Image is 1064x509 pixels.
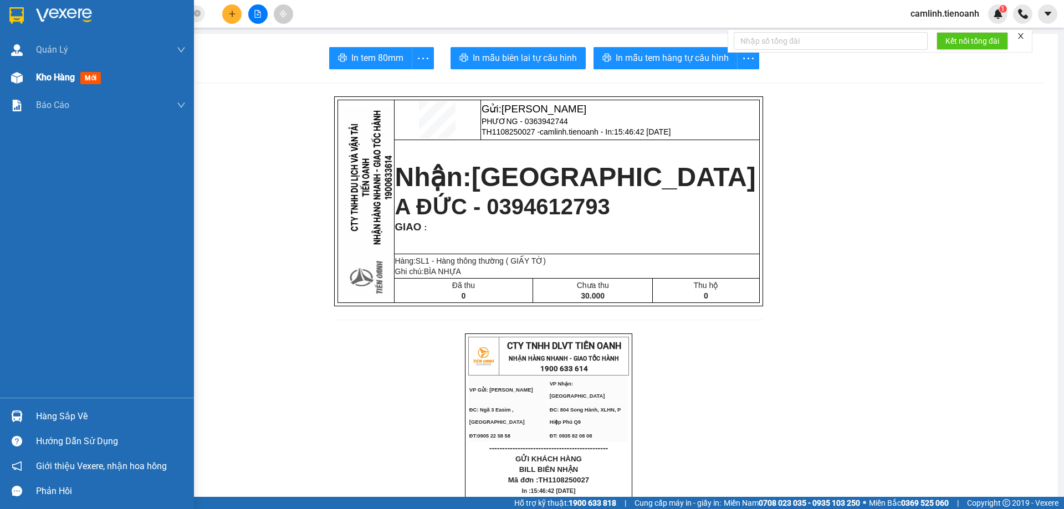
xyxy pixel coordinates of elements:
img: logo [469,342,497,370]
span: VP Gửi: [PERSON_NAME] [469,387,533,393]
button: file-add [248,4,268,24]
span: In mẫu tem hàng tự cấu hình [616,51,729,65]
span: mới [80,72,101,84]
strong: 1900 633 818 [569,498,616,507]
span: [GEOGRAPHIC_DATA] [472,162,756,192]
span: : [421,223,427,232]
button: more [412,47,434,69]
span: ĐT: 0935 82 08 08 [550,433,592,439]
span: A ĐỨC - 0394612793 [395,194,610,219]
img: warehouse-icon [11,410,23,422]
span: down [177,101,186,110]
span: printer [602,53,611,64]
span: BILL BIÊN NHẬN [519,465,579,474]
span: Cung cấp máy in - giấy in: [635,497,721,509]
span: ---------------------------------------------- [489,444,608,453]
span: BÌA NHỰA [424,267,461,276]
span: more [738,52,759,65]
img: warehouse-icon [11,44,23,56]
button: aim [274,4,293,24]
strong: NHẬN HÀNG NHANH - GIAO TỐC HÀNH [509,355,619,362]
span: ⚪️ [863,501,866,505]
span: CTY TNHH DLVT TIẾN OANH [507,341,621,351]
img: warehouse-icon [11,72,23,84]
span: Kho hàng [36,72,75,83]
span: 1 - Hàng thông thường ( GIẤY TỜ) [425,256,546,265]
span: caret-down [1043,9,1053,19]
button: printerIn mẫu biên lai tự cấu hình [451,47,586,69]
span: VP Nhận: [GEOGRAPHIC_DATA] [550,381,605,399]
span: 30.000 [581,291,605,300]
img: logo-vxr [9,7,24,24]
span: PHƯƠNG - 0363942744 [482,117,568,126]
span: Gửi: [482,103,586,115]
span: Miền Bắc [869,497,949,509]
span: file-add [254,10,262,18]
img: solution-icon [11,100,23,111]
span: Quản Lý [36,43,68,56]
strong: 0369 525 060 [901,498,949,507]
span: 0 [461,291,465,300]
span: GỬI KHÁCH HÀNG [515,455,582,463]
span: [PERSON_NAME] [502,103,586,115]
span: question-circle [12,436,22,446]
button: plus [222,4,242,24]
span: Hỗ trợ kỹ thuật: [514,497,616,509]
span: ĐC: Ngã 3 Easim ,[GEOGRAPHIC_DATA] [469,407,525,425]
img: phone-icon [1018,9,1028,19]
div: Hướng dẫn sử dụng [36,433,186,450]
span: notification [12,461,22,471]
span: Mã đơn : [508,476,590,484]
button: Kết nối tổng đài [937,32,1008,50]
span: Báo cáo [36,98,69,112]
span: printer [459,53,468,64]
input: Nhập số tổng đài [734,32,928,50]
span: 15:46:42 [DATE] [531,487,576,494]
span: close-circle [194,9,201,19]
span: camlinh.tienoanh [902,7,988,20]
span: ĐT:0905 22 58 58 [469,433,510,439]
span: aim [279,10,287,18]
strong: 1900 633 614 [540,364,588,373]
span: Giới thiệu Vexere, nhận hoa hồng [36,459,167,473]
button: printerIn tem 80mm [329,47,412,69]
span: | [625,497,626,509]
span: Miền Nam [724,497,860,509]
span: In tem 80mm [351,51,403,65]
div: Hàng sắp về [36,408,186,425]
span: TH1108250027 - [482,127,671,136]
button: printerIn mẫu tem hàng tự cấu hình [594,47,738,69]
span: Hàng:SL [395,256,546,265]
span: Đã thu [452,281,475,290]
img: icon-new-feature [993,9,1003,19]
strong: Nhận: [395,162,756,192]
span: 1 [1001,5,1005,13]
button: more [737,47,759,69]
span: copyright [1002,499,1010,507]
span: down [177,45,186,54]
sup: 1 [999,5,1007,13]
span: 15:46:42 [DATE] [614,127,671,136]
span: Thu hộ [693,281,718,290]
span: Chưa thu [577,281,609,290]
span: In : [522,487,576,494]
button: caret-down [1038,4,1057,24]
span: printer [338,53,347,64]
strong: 0708 023 035 - 0935 103 250 [759,498,860,507]
span: ĐC: 804 Song Hành, XLHN, P Hiệp Phú Q9 [550,407,621,425]
span: 0 [704,291,708,300]
span: close [1017,32,1025,40]
div: Phản hồi [36,483,186,500]
span: message [12,486,22,496]
span: TH1108250027 [538,476,589,484]
span: In mẫu biên lai tự cấu hình [473,51,577,65]
span: close-circle [194,10,201,17]
span: Ghi chú: [395,267,461,276]
span: GIAO [395,221,422,233]
span: | [957,497,959,509]
span: camlinh.tienoanh - In: [540,127,671,136]
span: more [412,52,433,65]
span: Kết nối tổng đài [945,35,999,47]
span: plus [228,10,236,18]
